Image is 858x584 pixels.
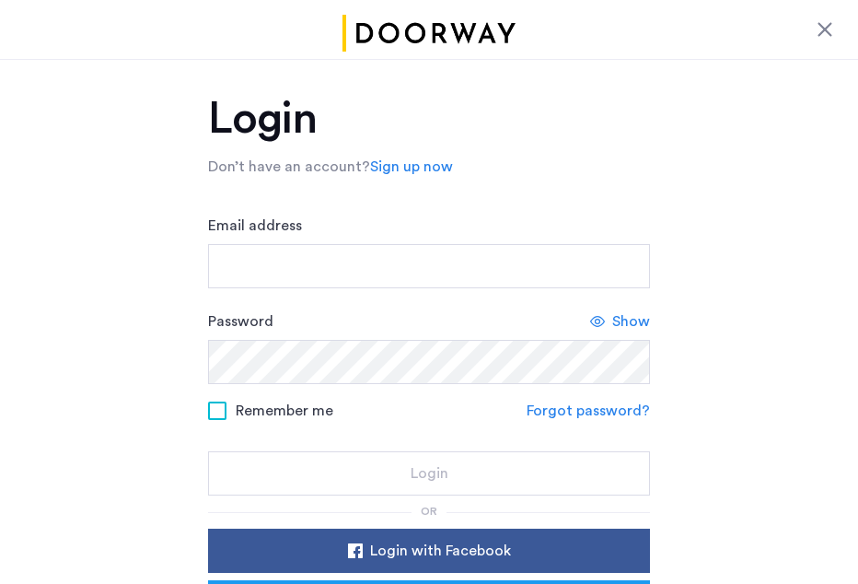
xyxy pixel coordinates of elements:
h1: Login [208,97,650,141]
button: button [208,451,650,496]
span: Show [612,310,650,333]
span: Remember me [236,400,333,422]
span: Don’t have an account? [208,159,370,174]
span: Login with Facebook [370,540,511,562]
span: Login [411,462,448,485]
label: Password [208,310,273,333]
img: logo [339,15,519,52]
span: or [421,506,437,517]
button: button [208,529,650,573]
a: Forgot password? [527,400,650,422]
a: Sign up now [370,156,453,178]
label: Email address [208,215,302,237]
